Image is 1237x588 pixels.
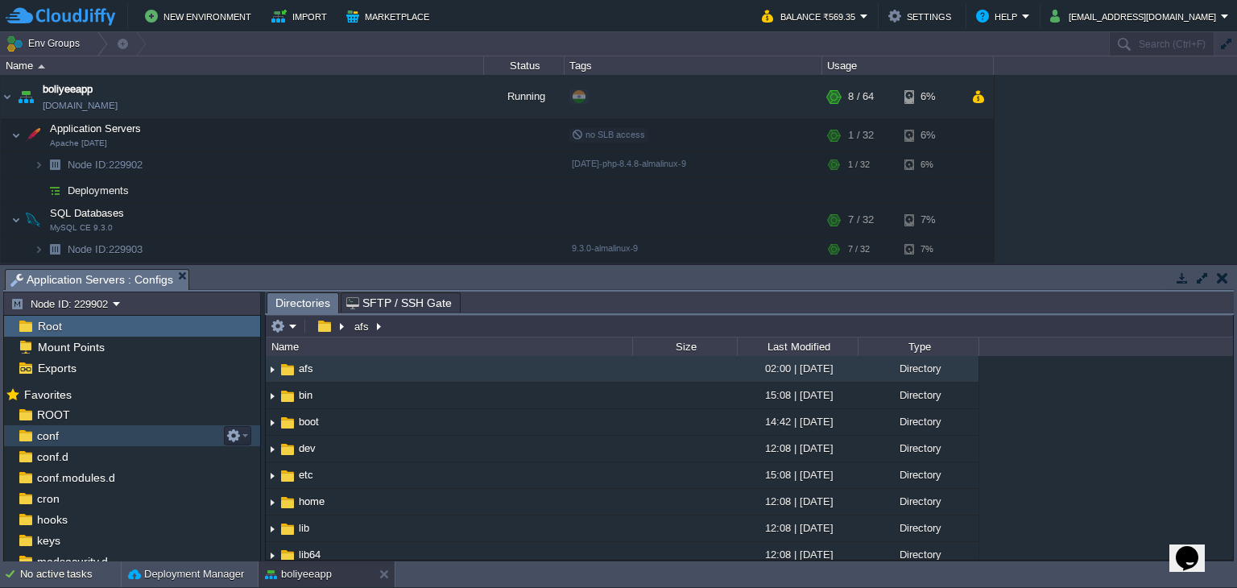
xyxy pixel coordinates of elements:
button: boliyeeapp [265,566,332,582]
span: Node ID: [68,243,109,255]
button: Balance ₹569.35 [762,6,860,26]
div: Name [2,56,483,75]
div: 7% [904,204,957,236]
div: 8 / 64 [848,75,874,118]
button: Node ID: 229902 [10,296,113,311]
div: 12:08 | [DATE] [737,516,858,540]
a: lib [296,521,312,535]
span: Application Servers [48,122,143,135]
img: AMDAwAAAACH5BAEAAAAALAAAAAABAAEAAAICRAEAOw== [266,516,279,541]
a: boliyeeapp [43,81,93,97]
a: etc [296,468,316,482]
div: Directory [858,409,978,434]
a: Deployments [66,184,131,197]
div: 14:42 | [DATE] [737,409,858,434]
div: 15:08 | [DATE] [737,383,858,408]
img: AMDAwAAAACH5BAEAAAAALAAAAAABAAEAAAICRAEAOw== [266,490,279,515]
button: Deployment Manager [128,566,244,582]
div: Running [484,75,565,118]
div: 1 / 32 [848,152,870,177]
a: bin [296,388,315,402]
div: Type [859,337,978,356]
span: Directories [275,293,330,313]
div: Directory [858,542,978,567]
a: SQL DatabasesMySQL CE 9.3.0 [48,207,126,219]
span: [DATE]-php-8.4.8-almalinux-9 [572,159,686,168]
img: CloudJiffy [6,6,115,27]
a: Exports [35,361,79,375]
img: AMDAwAAAACH5BAEAAAAALAAAAAABAAEAAAICRAEAOw== [11,204,21,236]
img: AMDAwAAAACH5BAEAAAAALAAAAAABAAEAAAICRAEAOw== [279,520,296,538]
a: Node ID:229902 [66,158,145,172]
a: hooks [34,512,70,527]
span: conf.modules.d [34,470,118,485]
div: Directory [858,489,978,514]
button: Help [976,6,1022,26]
a: Root [35,319,64,333]
span: 9.3.0-almalinux-9 [572,243,638,253]
span: conf [34,429,61,443]
span: cron [34,491,62,506]
span: Apache [DATE] [50,139,107,148]
div: 6% [904,75,957,118]
a: dev [296,441,318,455]
div: 7 / 32 [848,204,874,236]
div: 12:08 | [DATE] [737,542,858,567]
img: AMDAwAAAACH5BAEAAAAALAAAAAABAAEAAAICRAEAOw== [279,467,296,485]
img: AMDAwAAAACH5BAEAAAAALAAAAAABAAEAAAICRAEAOw== [266,357,279,382]
div: Directory [858,383,978,408]
div: 6% [904,152,957,177]
span: 229902 [66,158,145,172]
img: AMDAwAAAACH5BAEAAAAALAAAAAABAAEAAAICRAEAOw== [38,64,45,68]
img: AMDAwAAAACH5BAEAAAAALAAAAAABAAEAAAICRAEAOw== [22,204,44,236]
div: 7 / 32 [848,237,870,262]
img: AMDAwAAAACH5BAEAAAAALAAAAAABAAEAAAICRAEAOw== [1,75,14,118]
div: Status [485,56,564,75]
div: 15:08 | [DATE] [737,462,858,487]
span: SFTP / SSH Gate [346,293,452,313]
button: Import [271,6,332,26]
a: ROOT [34,408,72,422]
span: Node ID: [68,159,109,171]
div: Directory [858,436,978,461]
img: AMDAwAAAACH5BAEAAAAALAAAAAABAAEAAAICRAEAOw== [279,361,296,379]
a: keys [34,533,63,548]
img: AMDAwAAAACH5BAEAAAAALAAAAAABAAEAAAICRAEAOw== [43,237,66,262]
a: Node ID:229903 [66,242,145,256]
img: AMDAwAAAACH5BAEAAAAALAAAAAABAAEAAAICRAEAOw== [266,437,279,462]
img: AMDAwAAAACH5BAEAAAAALAAAAAABAAEAAAICRAEAOw== [43,178,66,203]
input: Click to enter the path [266,315,1233,337]
img: AMDAwAAAACH5BAEAAAAALAAAAAABAAEAAAICRAEAOw== [279,494,296,511]
a: conf.d [34,449,71,464]
span: MySQL CE 9.3.0 [50,223,113,233]
span: lib64 [296,548,323,561]
button: New Environment [145,6,256,26]
span: modsecurity.d [34,554,110,569]
a: Mount Points [35,340,107,354]
img: AMDAwAAAACH5BAEAAAAALAAAAAABAAEAAAICRAEAOw== [22,119,44,151]
div: 12:08 | [DATE] [737,436,858,461]
img: AMDAwAAAACH5BAEAAAAALAAAAAABAAEAAAICRAEAOw== [34,178,43,203]
div: Usage [823,56,993,75]
a: boot [296,415,321,429]
img: AMDAwAAAACH5BAEAAAAALAAAAAABAAEAAAICRAEAOw== [279,387,296,405]
div: 1 / 32 [848,119,874,151]
img: AMDAwAAAACH5BAEAAAAALAAAAAABAAEAAAICRAEAOw== [43,152,66,177]
div: Size [634,337,737,356]
div: Name [267,337,632,356]
img: AMDAwAAAACH5BAEAAAAALAAAAAABAAEAAAICRAEAOw== [279,414,296,432]
img: AMDAwAAAACH5BAEAAAAALAAAAAABAAEAAAICRAEAOw== [266,463,279,488]
img: AMDAwAAAACH5BAEAAAAALAAAAAABAAEAAAICRAEAOw== [266,410,279,435]
button: Marketplace [346,6,434,26]
div: Tags [565,56,821,75]
span: 229903 [66,242,145,256]
span: Favorites [21,387,74,402]
span: no SLB access [572,130,645,139]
